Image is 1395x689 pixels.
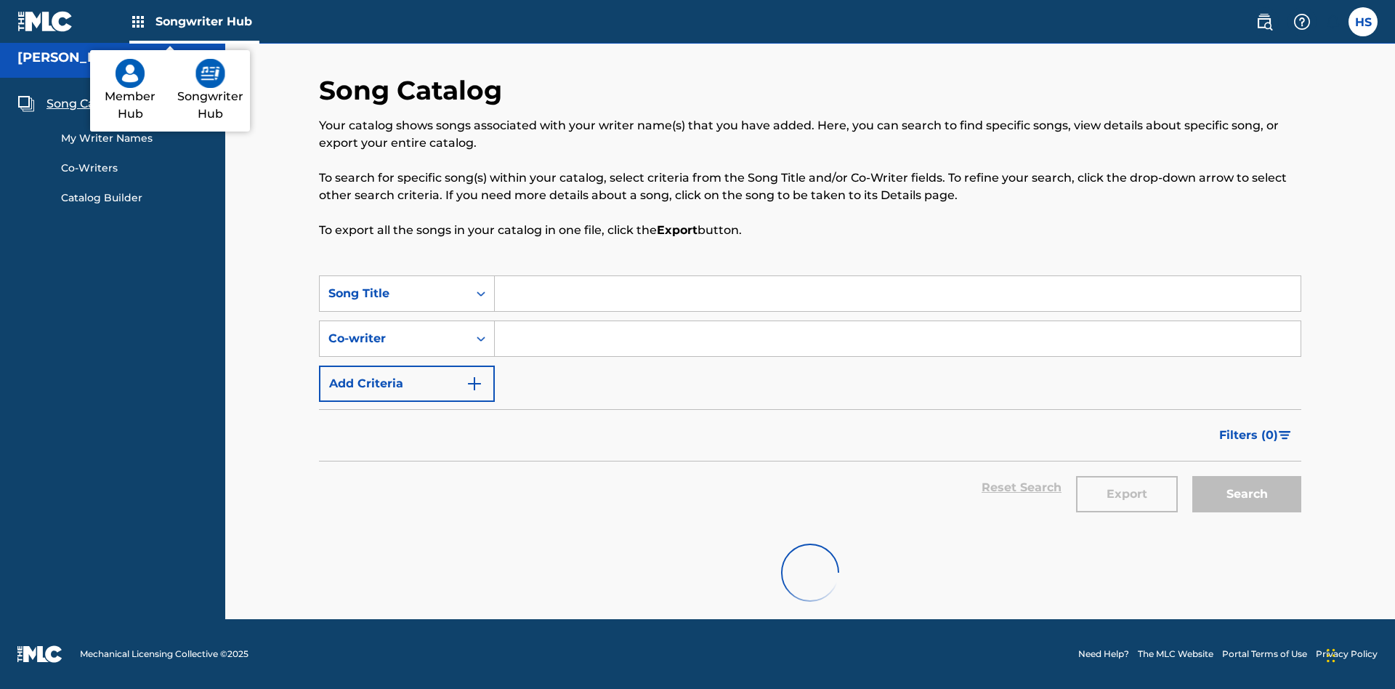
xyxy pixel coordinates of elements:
button: Add Criteria [319,366,495,402]
img: Song Catalog [17,95,35,113]
span: Filters ( 0 ) [1219,427,1278,444]
span: Mechanical Licensing Collective © 2025 [80,648,248,661]
img: songwriter hub [195,59,225,88]
span: Song Catalog [46,95,126,113]
img: 9d2ae6d4665cec9f34b9.svg [466,375,483,392]
img: member hub [116,59,145,88]
strong: Export [657,223,697,237]
span: Songwriter Hub [155,13,259,30]
a: member hubMember Hub [90,50,170,132]
a: Co-Writers [61,161,208,176]
img: Top Rightsholders [129,13,147,31]
iframe: Chat Widget [1322,619,1395,689]
a: Catalog Builder [61,190,208,206]
div: User Menu [1348,7,1378,36]
a: Song CatalogSong Catalog [17,95,126,113]
form: Search Form [319,275,1301,526]
a: Public Search [1250,7,1279,36]
a: My Writer Names [61,131,208,146]
div: Song Title [328,285,459,302]
p: To export all the songs in your catalog in one file, click the button. [319,222,1301,239]
div: Notifications [1325,15,1340,29]
div: Drag [1327,634,1335,677]
a: The MLC Website [1138,648,1213,661]
a: songwriter hubSongwriter Hub [170,50,250,132]
button: Filters (0) [1210,417,1301,454]
h5: Toby Songwriter [17,49,134,66]
div: Co-writer [328,330,459,347]
img: logo [17,645,62,663]
img: search [1255,13,1273,31]
img: help [1293,13,1311,31]
a: Need Help? [1078,648,1129,661]
a: Privacy Policy [1316,648,1378,661]
img: MLC Logo [17,11,73,32]
h2: Song Catalog [319,74,509,107]
div: Help [1287,7,1317,36]
img: filter [1279,431,1291,440]
p: To search for specific song(s) within your catalog, select criteria from the Song Title and/or Co... [319,169,1301,204]
p: Your catalog shows songs associated with your writer name(s) that you have added. Here, you can s... [319,117,1301,152]
img: preloader [777,539,843,605]
a: Portal Terms of Use [1222,648,1307,661]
